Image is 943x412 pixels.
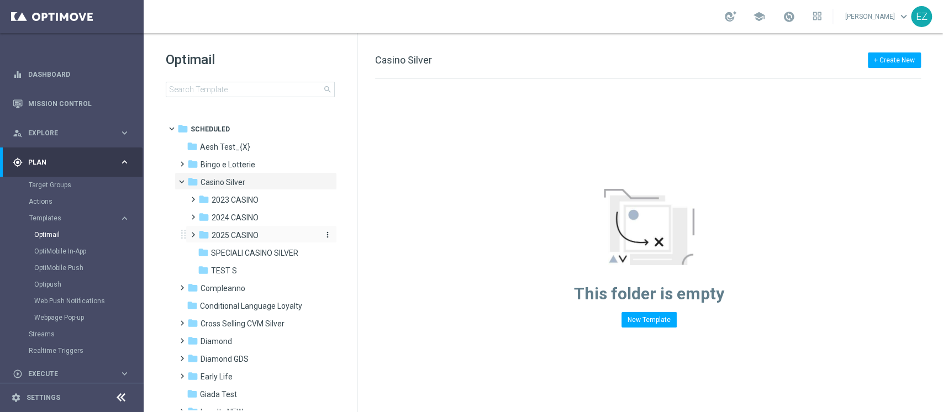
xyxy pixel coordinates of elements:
span: TEST S [211,266,237,276]
span: SPECIALI CASINO SILVER [211,248,298,258]
img: emptyStateManageTemplates.jpg [604,189,694,265]
a: Mission Control [28,89,130,118]
i: folder [187,300,198,311]
span: Aesh Test_{X} [200,142,250,152]
div: Web Push Notifications [34,293,143,309]
div: Execute [13,369,119,379]
i: folder [187,318,198,329]
i: keyboard_arrow_right [119,128,130,138]
i: folder [177,123,188,134]
i: gps_fixed [13,157,23,167]
span: search [323,85,332,94]
button: person_search Explore keyboard_arrow_right [12,129,130,138]
span: 2023 CASINO [212,195,259,205]
i: folder [198,212,209,223]
i: keyboard_arrow_right [119,368,130,379]
span: Compleanno [201,283,245,293]
i: folder [187,388,198,399]
a: Actions [29,197,115,206]
a: Realtime Triggers [29,346,115,355]
i: folder [198,265,209,276]
div: Templates [29,215,119,221]
span: Diamond GDS [201,354,249,364]
button: more_vert [321,230,332,240]
span: Casino Silver [375,54,432,66]
span: Conditional Language Loyalty [200,301,302,311]
div: Mission Control [13,89,130,118]
a: Dashboard [28,60,130,89]
h1: Optimail [166,51,335,68]
input: Search Template [166,82,335,97]
button: + Create New [868,52,921,68]
span: Diamond [201,336,232,346]
span: Casino Silver [201,177,245,187]
div: Actions [29,193,143,210]
button: Templates keyboard_arrow_right [29,214,130,223]
div: Realtime Triggers [29,342,143,359]
i: keyboard_arrow_right [119,213,130,224]
div: Webpage Pop-up [34,309,143,326]
span: Bingo e Lotterie [201,160,255,170]
div: Optipush [34,276,143,293]
a: OptiMobile Push [34,263,115,272]
span: Early Life [201,372,233,382]
i: folder [198,194,209,205]
i: equalizer [13,70,23,80]
i: folder [187,371,198,382]
a: Optimail [34,230,115,239]
i: folder [198,247,209,258]
span: school [753,10,765,23]
i: settings [11,393,21,403]
a: Streams [29,330,115,339]
i: more_vert [323,230,332,239]
i: folder [187,141,198,152]
a: Target Groups [29,181,115,189]
i: folder [187,176,198,187]
div: OptiMobile Push [34,260,143,276]
a: Webpage Pop-up [34,313,115,322]
div: Dashboard [13,60,130,89]
a: OptiMobile In-App [34,247,115,256]
span: 2024 CASINO [212,213,259,223]
span: Giada Test [200,389,237,399]
a: [PERSON_NAME]keyboard_arrow_down [844,8,911,25]
i: folder [187,159,198,170]
span: keyboard_arrow_down [898,10,910,23]
i: folder [187,282,198,293]
button: equalizer Dashboard [12,70,130,79]
a: Settings [27,394,60,401]
span: 2025 CASINO [212,230,259,240]
div: Optimail [34,226,143,243]
div: Templates [29,210,143,326]
div: Target Groups [29,177,143,193]
i: folder [187,335,198,346]
button: New Template [621,312,677,328]
i: folder [187,353,198,364]
div: EZ [911,6,932,27]
span: Cross Selling CVM Silver [201,319,285,329]
a: Web Push Notifications [34,297,115,305]
button: gps_fixed Plan keyboard_arrow_right [12,158,130,167]
button: Mission Control [12,99,130,108]
span: Execute [28,371,119,377]
div: Explore [13,128,119,138]
span: Plan [28,159,119,166]
span: Explore [28,130,119,136]
span: Scheduled [191,124,230,134]
span: Templates [29,215,108,221]
i: play_circle_outline [13,369,23,379]
i: folder [198,229,209,240]
i: keyboard_arrow_right [119,157,130,167]
button: play_circle_outline Execute keyboard_arrow_right [12,369,130,378]
div: OptiMobile In-App [34,243,143,260]
span: This folder is empty [574,284,724,303]
a: Optipush [34,280,115,289]
div: Plan [13,157,119,167]
div: Streams [29,326,143,342]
